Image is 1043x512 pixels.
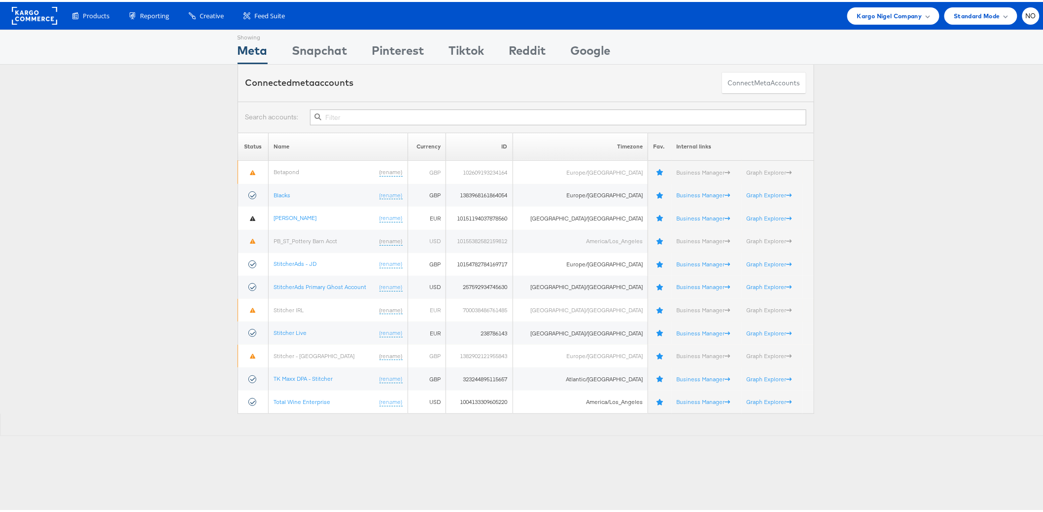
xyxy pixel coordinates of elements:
div: Reddit [509,40,546,62]
td: Europe/[GEOGRAPHIC_DATA] [513,159,648,182]
a: PB_ST_Pottery Barn Acct [274,235,337,243]
a: (rename) [380,212,403,220]
a: Total Wine Enterprise [274,396,330,403]
a: (rename) [380,235,403,244]
div: Meta [238,40,268,62]
a: (rename) [380,258,403,266]
td: USD [408,274,446,297]
a: (rename) [380,304,403,313]
a: (rename) [380,396,403,404]
span: meta [755,76,771,86]
td: Europe/[GEOGRAPHIC_DATA] [513,182,648,205]
span: Feed Suite [254,9,285,19]
span: Reporting [140,9,169,19]
span: NO [1026,11,1037,17]
div: Snapchat [292,40,348,62]
td: EUR [408,205,446,228]
td: [GEOGRAPHIC_DATA]/[GEOGRAPHIC_DATA] [513,297,648,320]
td: 1004133309605220 [446,389,513,412]
td: 238786143 [446,320,513,343]
div: Showing [238,28,268,40]
a: Graph Explorer [747,189,792,197]
a: StitcherAds Primary Ghost Account [274,281,366,289]
td: Atlantic/[GEOGRAPHIC_DATA] [513,366,648,389]
a: Stitcher - [GEOGRAPHIC_DATA] [274,350,354,358]
a: Graph Explorer [747,281,792,289]
div: Pinterest [372,40,424,62]
th: Currency [408,131,446,159]
a: Graph Explorer [747,304,792,312]
th: Status [238,131,269,159]
td: USD [408,389,446,412]
a: Business Manager [677,189,730,197]
a: Business Manager [677,167,730,174]
a: Stitcher IRL [274,304,304,312]
td: 1383968161864054 [446,182,513,205]
a: Betapond [274,166,299,174]
input: Filter [310,108,806,123]
td: Europe/[GEOGRAPHIC_DATA] [513,343,648,366]
th: ID [446,131,513,159]
span: Products [83,9,109,19]
td: America/Los_Angeles [513,389,648,412]
span: Creative [200,9,224,19]
a: Graph Explorer [747,373,792,381]
span: Kargo Nigel Company [857,9,922,19]
a: Graph Explorer [747,213,792,220]
td: 700038486761485 [446,297,513,320]
td: [GEOGRAPHIC_DATA]/[GEOGRAPHIC_DATA] [513,320,648,343]
a: (rename) [380,327,403,335]
td: 10151194037878560 [446,205,513,228]
a: Graph Explorer [747,350,792,358]
div: Google [571,40,611,62]
a: Business Manager [677,258,730,266]
td: GBP [408,251,446,274]
td: GBP [408,366,446,389]
td: GBP [408,343,446,366]
a: Business Manager [677,396,730,403]
span: Standard Mode [954,9,1000,19]
td: GBP [408,182,446,205]
td: 323244895115657 [446,366,513,389]
a: (rename) [380,373,403,381]
a: (rename) [380,189,403,198]
td: [GEOGRAPHIC_DATA]/[GEOGRAPHIC_DATA] [513,274,648,297]
a: StitcherAds - JD [274,258,316,265]
a: Graph Explorer [747,167,792,174]
a: (rename) [380,281,403,290]
td: 1382902121955843 [446,343,513,366]
th: Timezone [513,131,648,159]
div: Tiktok [449,40,485,62]
td: 10155382582159812 [446,228,513,251]
a: [PERSON_NAME] [274,212,316,219]
a: Graph Explorer [747,235,792,243]
a: Business Manager [677,328,730,335]
a: Graph Explorer [747,258,792,266]
td: 257592934745630 [446,274,513,297]
a: Business Manager [677,281,730,289]
a: Stitcher Live [274,327,307,334]
a: TK Maxx DPA - Stitcher [274,373,333,380]
div: Connected accounts [245,74,354,87]
a: (rename) [380,166,403,175]
a: Graph Explorer [747,396,792,403]
td: EUR [408,297,446,320]
th: Name [269,131,408,159]
td: GBP [408,159,446,182]
td: Europe/[GEOGRAPHIC_DATA] [513,251,648,274]
td: 10154782784169717 [446,251,513,274]
a: Business Manager [677,213,730,220]
td: America/Los_Angeles [513,228,648,251]
a: (rename) [380,350,403,359]
td: EUR [408,320,446,343]
td: USD [408,228,446,251]
a: Business Manager [677,350,730,358]
a: Business Manager [677,304,730,312]
span: meta [292,75,315,86]
a: Blacks [274,189,290,197]
td: 102609193234164 [446,159,513,182]
a: Business Manager [677,373,730,381]
button: ConnectmetaAccounts [722,70,806,92]
a: Graph Explorer [747,328,792,335]
a: Business Manager [677,235,730,243]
